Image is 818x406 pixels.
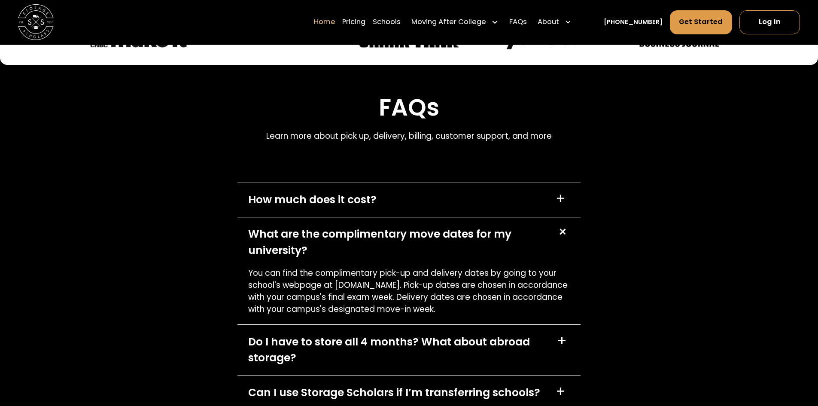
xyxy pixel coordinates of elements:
[248,334,546,366] div: Do I have to store all 4 months? What about abroad storage?
[604,18,663,27] a: [PHONE_NUMBER]
[557,334,567,348] div: +
[18,4,54,40] img: Storage Scholars main logo
[509,10,527,35] a: FAQs
[342,10,365,35] a: Pricing
[538,17,559,28] div: About
[314,10,335,35] a: Home
[373,10,401,35] a: Schools
[670,10,733,34] a: Get Started
[556,385,566,399] div: +
[248,226,546,258] div: What are the complimentary move dates for my university?
[534,10,575,35] div: About
[248,385,540,400] div: Can I use Storage Scholars if I’m transferring schools?
[553,223,571,241] div: +
[18,4,54,40] a: home
[248,267,570,315] p: You can find the complimentary pick-up and delivery dates by going to your school's webpage at [D...
[266,94,552,122] h2: FAQs
[556,192,566,206] div: +
[266,130,552,142] p: Learn more about pick up, delivery, billing, customer support, and more
[739,10,800,34] a: Log In
[248,192,377,208] div: How much does it cost?
[408,10,502,35] div: Moving After College
[411,17,486,28] div: Moving After College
